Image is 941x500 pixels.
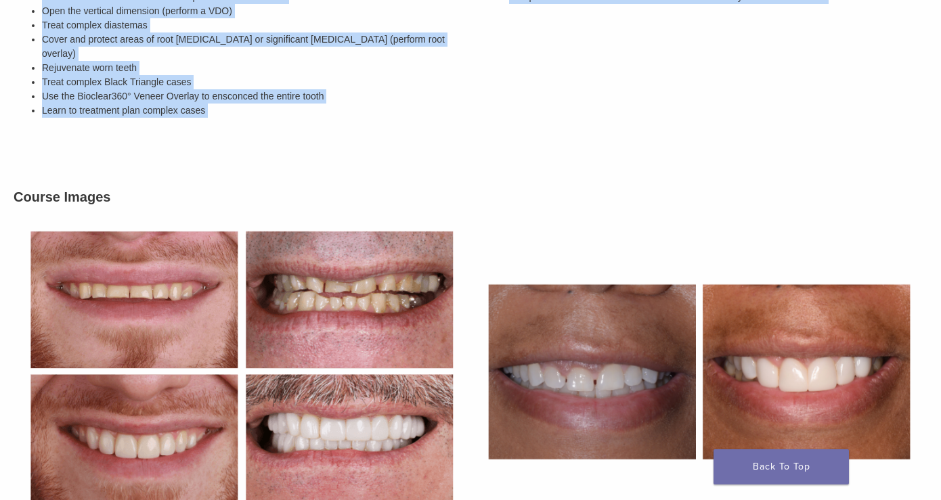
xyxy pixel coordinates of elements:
[714,449,849,484] a: Back To Top
[42,61,460,75] li: Rejuvenate worn teeth
[112,91,324,101] span: 360° Veneer Overlay to ensconced the entire tooth
[42,105,205,116] span: Learn to treatment plan complex cases
[42,32,460,61] li: Cover and protect areas of root [MEDICAL_DATA] or significant [MEDICAL_DATA] (perform root overlay)
[42,75,460,89] li: Treat complex Black Triangle cases
[42,89,460,104] li: Use the Bioclear
[42,18,460,32] li: Treat complex diastemas
[14,187,927,207] h3: Course Images
[42,4,460,18] li: Open the vertical dimension (perform a VDO)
